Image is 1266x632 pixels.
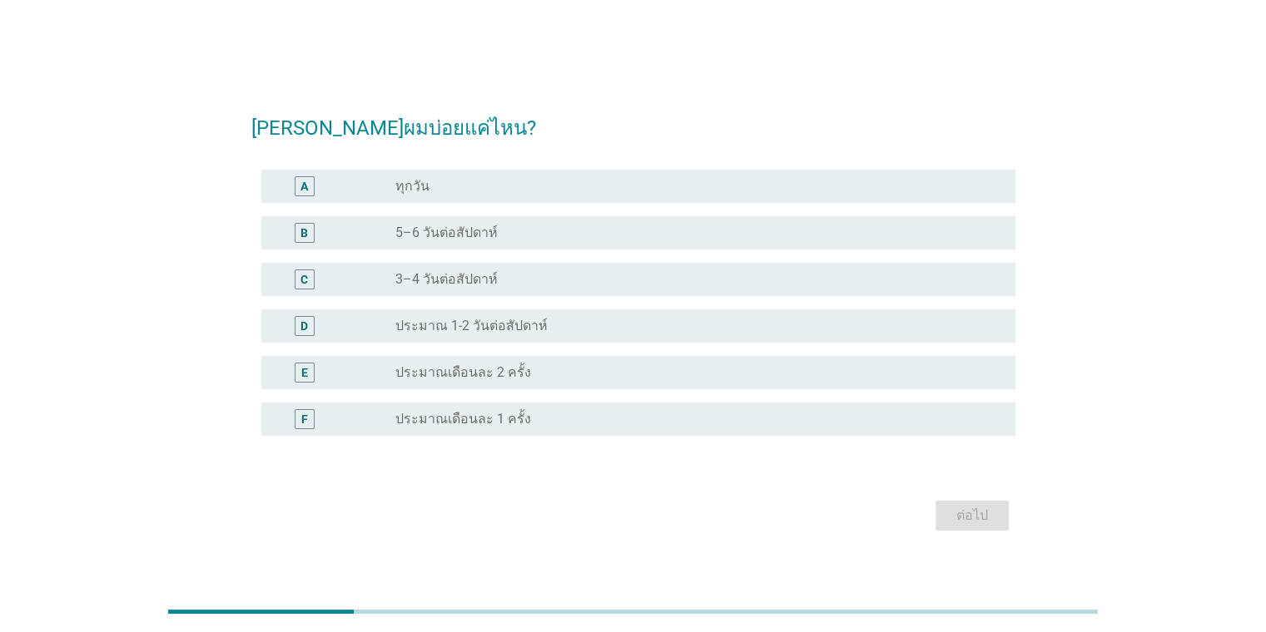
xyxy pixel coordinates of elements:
div: A [300,178,308,195]
label: ประมาณเดือนละ 2 ครั้ง [395,364,531,381]
label: ประมาณเดือนละ 1 ครั้ง [395,411,531,427]
div: F [301,411,308,428]
div: B [300,225,308,242]
div: E [301,364,308,382]
label: 5–6 วันต่อสัปดาห์ [395,225,498,241]
label: ทุกวัน [395,178,429,195]
label: ประมาณ 1-2 วันต่อสัปดาห์ [395,318,548,334]
h2: [PERSON_NAME]ผมบ่อยแค่ไหน? [251,96,1015,143]
label: 3–4 วันต่อสัปดาห์ [395,271,498,288]
div: C [300,271,308,289]
div: D [300,318,308,335]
